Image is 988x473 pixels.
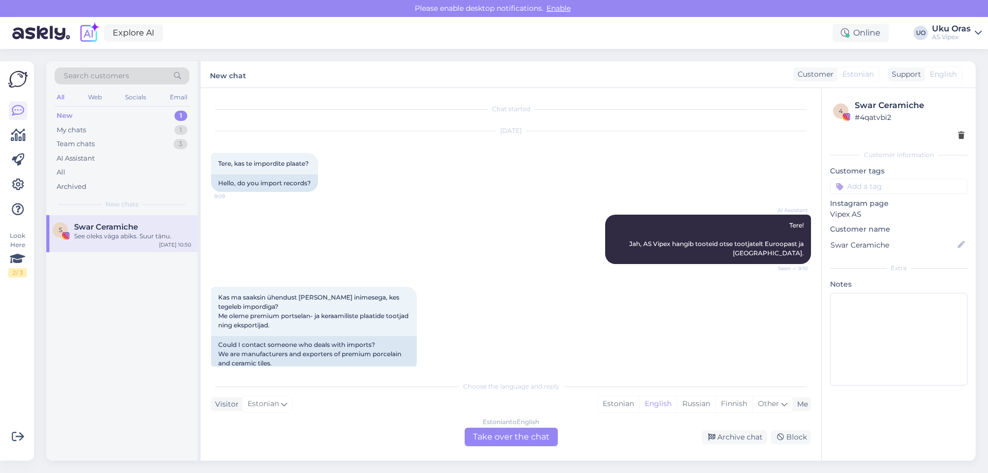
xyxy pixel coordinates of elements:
div: 2 / 3 [8,268,27,277]
span: Tere, kas te impordite plaate? [218,160,309,167]
div: Customer [793,69,834,80]
span: Estonian [248,398,279,410]
div: Estonian [597,396,639,412]
div: Block [771,430,811,444]
div: Team chats [57,139,95,149]
div: Extra [830,264,967,273]
div: Support [888,69,921,80]
span: S [59,226,62,234]
span: Estonian [842,69,874,80]
span: Kas ma saaksin ühendust [PERSON_NAME] inimesega, kes tegeleb impordiga? Me oleme premium portsela... [218,293,410,329]
div: Uku Oras [932,25,971,33]
div: Swar Ceramiche [855,99,964,112]
div: Customer information [830,150,967,160]
div: Estonian to English [483,417,539,427]
div: Email [168,91,189,104]
p: Customer tags [830,166,967,177]
div: 3 [173,139,187,149]
div: [DATE] 10:50 [159,241,191,249]
span: Enable [543,4,574,13]
a: Uku OrasAS Vipex [932,25,982,41]
div: AI Assistant [57,153,95,164]
div: AS Vipex [932,33,971,41]
span: English [930,69,957,80]
span: New chats [105,200,138,209]
div: 1 [174,111,187,121]
img: explore-ai [78,22,100,44]
span: Other [758,399,779,408]
div: Online [833,24,889,42]
div: UO [913,26,928,40]
div: Me [793,399,808,410]
p: Notes [830,279,967,290]
span: Swar Ceramiche [74,222,138,232]
input: Add name [831,239,956,251]
div: Choose the language and reply [211,382,811,391]
div: Socials [123,91,148,104]
span: Search customers [64,71,129,81]
div: Finnish [715,396,752,412]
div: [DATE] [211,126,811,135]
div: Chat started [211,104,811,114]
p: Vipex AS [830,209,967,220]
span: 4 [839,107,843,115]
input: Add a tag [830,179,967,194]
div: See oleks väga abiks. Suur tänu. [74,232,191,241]
div: Could I contact someone who deals with imports? We are manufacturers and exporters of premium por... [211,336,417,372]
div: Archived [57,182,86,192]
p: Customer name [830,224,967,235]
div: Web [86,91,104,104]
p: Instagram page [830,198,967,209]
div: # 4qatvbi2 [855,112,964,123]
span: AI Assistant [769,206,808,214]
div: Russian [677,396,715,412]
span: 9:09 [214,192,253,200]
div: Archive chat [702,430,767,444]
div: My chats [57,125,86,135]
img: Askly Logo [8,69,28,89]
span: Seen ✓ 9:10 [769,265,808,272]
a: Explore AI [104,24,163,42]
div: 1 [174,125,187,135]
div: Visitor [211,399,239,410]
div: Take over the chat [465,428,558,446]
div: English [639,396,677,412]
label: New chat [210,67,246,81]
div: Look Here [8,231,27,277]
div: All [55,91,66,104]
div: Hello, do you import records? [211,174,318,192]
div: All [57,167,65,178]
div: New [57,111,73,121]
